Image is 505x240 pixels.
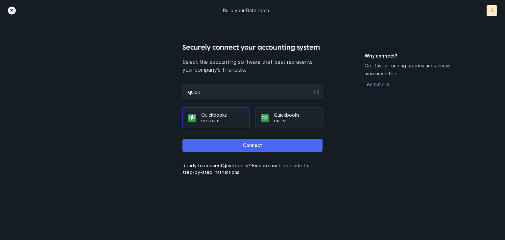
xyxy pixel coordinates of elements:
[487,5,497,16] button: S
[182,42,323,53] h4: Securely connect your accounting system
[243,141,262,149] p: Connect
[365,53,463,59] h5: Why connect?
[182,139,323,152] button: Connect
[201,118,244,124] p: Desktop
[365,62,463,78] p: Get faster funding options and access more investors.
[491,7,493,14] p: S
[182,162,323,176] p: Ready to connect Quickbooks ? Explore our for step-by-step instructions.
[279,163,302,168] a: help guide
[182,58,323,74] p: Select the accounting software that best represents your company's financials.
[365,82,389,87] a: Learn more
[274,118,317,124] p: Online
[201,112,244,118] p: Quickbooks
[182,84,323,99] input: Search your accounting software
[223,7,269,14] p: Build your Data room
[274,112,317,118] p: Quickbooks
[255,107,323,128] div: QuickbooksOnline
[182,107,250,128] div: QuickbooksDesktop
